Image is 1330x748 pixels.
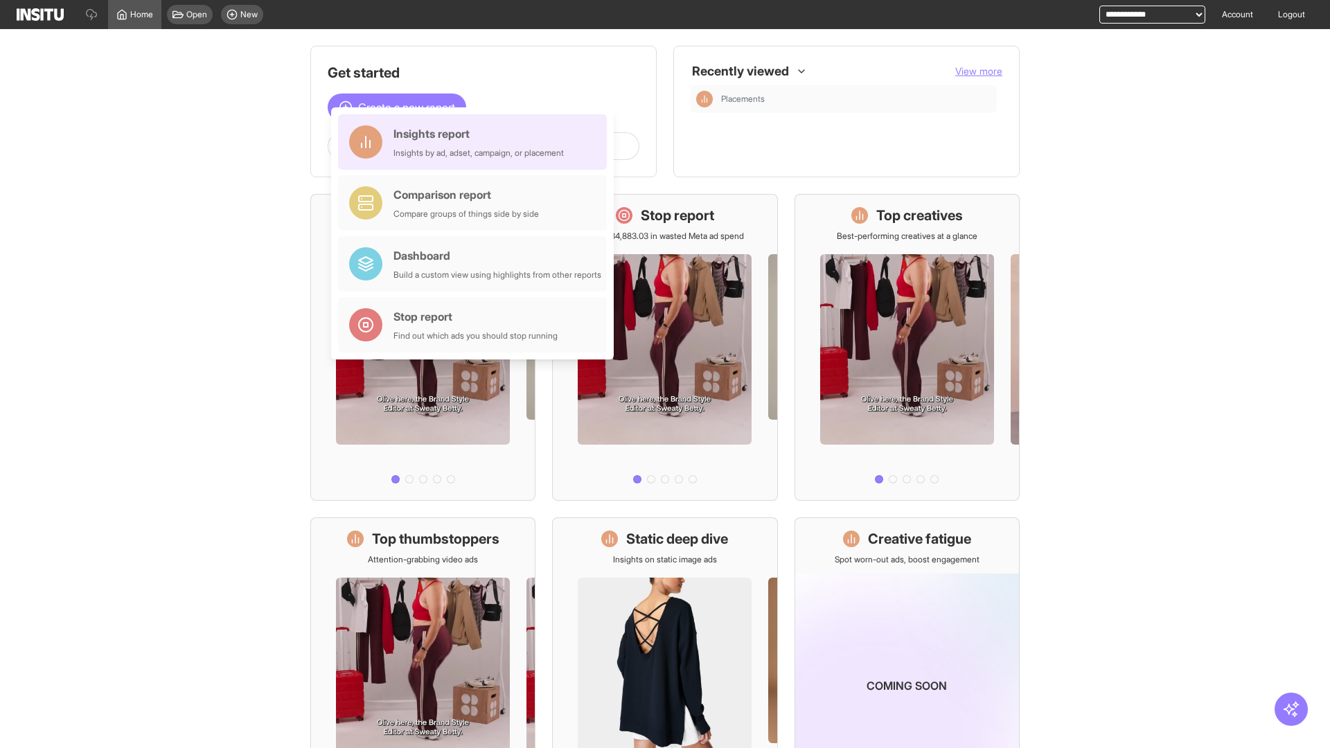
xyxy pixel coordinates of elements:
a: What's live nowSee all active ads instantly [310,194,535,501]
h1: Static deep dive [626,529,728,549]
span: Home [130,9,153,20]
span: Open [186,9,207,20]
h1: Top thumbstoppers [372,529,499,549]
h1: Stop report [641,206,714,225]
h1: Get started [328,63,639,82]
div: Insights by ad, adset, campaign, or placement [393,148,564,159]
div: Dashboard [393,247,601,264]
a: Stop reportSave £34,883.03 in wasted Meta ad spend [552,194,777,501]
div: Find out which ads you should stop running [393,330,558,341]
p: Save £34,883.03 in wasted Meta ad spend [585,231,744,242]
h1: Top creatives [876,206,963,225]
span: Placements [721,93,765,105]
span: View more [955,65,1002,77]
button: Create a new report [328,93,466,121]
div: Comparison report [393,186,539,203]
a: Top creativesBest-performing creatives at a glance [795,194,1020,501]
div: Compare groups of things side by side [393,208,539,220]
div: Build a custom view using highlights from other reports [393,269,601,280]
div: Stop report [393,308,558,325]
p: Insights on static image ads [613,554,717,565]
img: Logo [17,8,64,21]
div: Insights report [393,125,564,142]
span: Create a new report [358,99,455,116]
p: Best-performing creatives at a glance [837,231,977,242]
button: View more [955,64,1002,78]
div: Insights [696,91,713,107]
span: Placements [721,93,991,105]
p: Attention-grabbing video ads [368,554,478,565]
span: New [240,9,258,20]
